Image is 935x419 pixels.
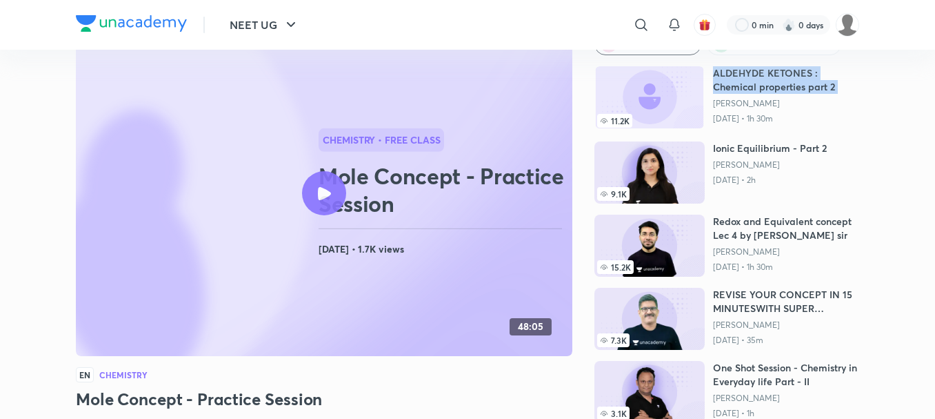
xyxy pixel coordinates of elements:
[713,66,859,94] h6: ALDEHYDE KETONES : Chemical properties part 2
[698,19,711,31] img: avatar
[713,320,859,331] a: [PERSON_NAME]
[76,15,187,32] img: Company Logo
[76,388,572,410] h3: Mole Concept - Practice Session
[221,11,308,39] button: NEET UG
[76,15,187,35] a: Company Logo
[99,371,147,379] h4: Chemistry
[319,162,567,217] h2: Mole Concept - Practice Session
[76,367,94,382] span: EN
[713,159,827,170] a: [PERSON_NAME]
[836,13,859,37] img: Neha Aggarwal
[713,113,859,124] p: [DATE] • 1h 30m
[597,333,630,347] span: 7.3K
[782,18,796,32] img: streak
[713,142,827,155] h6: Ionic Equilibrium - Part 2
[713,175,827,186] p: [DATE] • 2h
[518,321,543,333] h4: 48:05
[713,408,859,419] p: [DATE] • 1h
[713,335,859,346] p: [DATE] • 35m
[713,288,859,315] h6: REVISE YOUR CONCEPT IN 15 MINUTESWITH SUPER QUESTIONS|NEET21
[694,14,716,36] button: avatar
[713,393,859,404] a: [PERSON_NAME]
[713,246,859,257] a: [PERSON_NAME]
[597,114,632,128] span: 11.2K
[713,361,859,389] h6: One Shot Session - Chemistry in Everyday life Part - II
[597,187,630,201] span: 9.1K
[713,98,859,109] a: [PERSON_NAME]
[713,262,859,273] p: [DATE] • 1h 30m
[713,215,859,242] h6: Redox and Equivalent concept Lec 4 by [PERSON_NAME] sir
[319,240,567,258] h4: [DATE] • 1.7K views
[597,260,634,274] span: 15.2K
